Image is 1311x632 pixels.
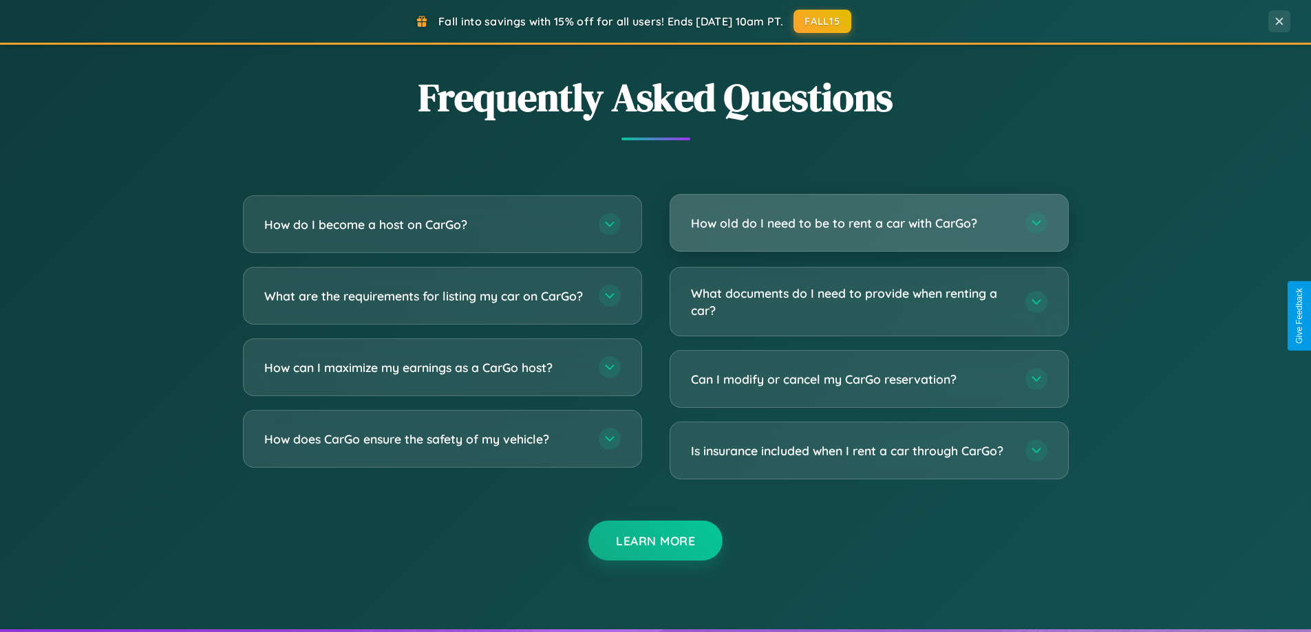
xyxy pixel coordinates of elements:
h3: How old do I need to be to rent a car with CarGo? [691,215,1012,232]
div: Give Feedback [1294,288,1304,344]
span: Fall into savings with 15% off for all users! Ends [DATE] 10am PT. [438,14,783,28]
h3: What are the requirements for listing my car on CarGo? [264,287,585,305]
button: Learn More [588,521,723,560]
h3: How can I maximize my earnings as a CarGo host? [264,359,585,376]
h3: How does CarGo ensure the safety of my vehicle? [264,431,585,448]
h3: How do I become a host on CarGo? [264,216,585,233]
button: FALL15 [793,10,851,33]
h3: Can I modify or cancel my CarGo reservation? [691,371,1012,388]
h3: What documents do I need to provide when renting a car? [691,285,1012,318]
h3: Is insurance included when I rent a car through CarGo? [691,442,1012,459]
h2: Frequently Asked Questions [243,71,1069,124]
